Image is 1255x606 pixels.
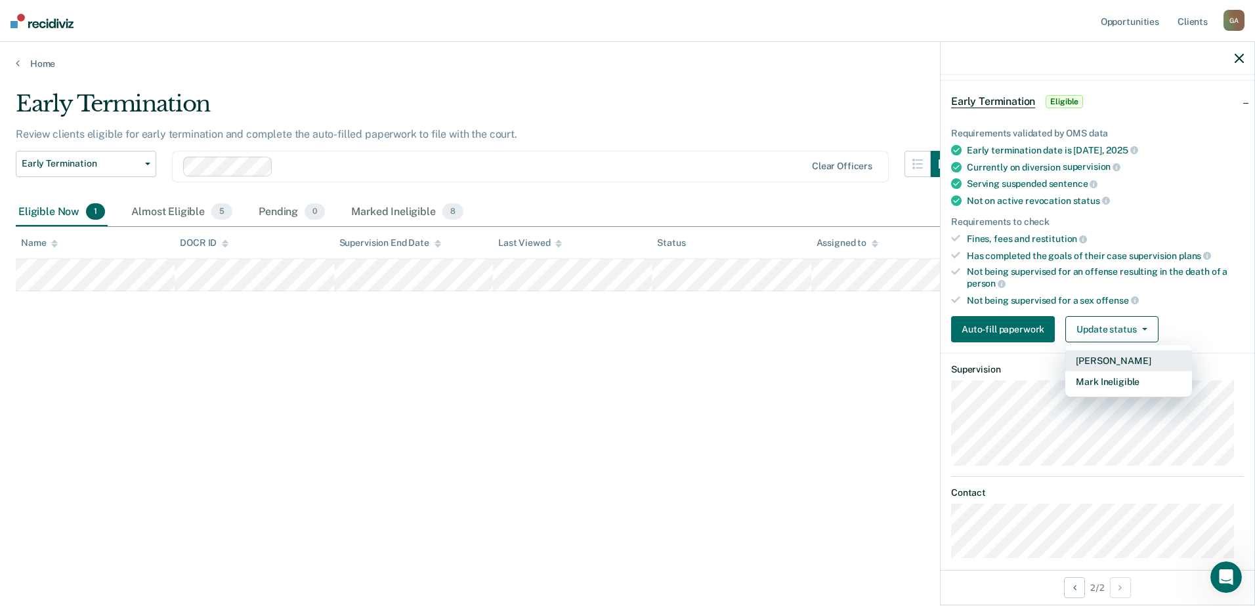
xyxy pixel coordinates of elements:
[1064,577,1085,598] button: Previous Opportunity
[967,178,1244,190] div: Serving suspended
[941,570,1254,605] div: 2 / 2
[1110,577,1131,598] button: Next Opportunity
[211,203,232,220] span: 5
[1223,10,1244,31] div: G A
[16,198,108,227] div: Eligible Now
[1049,178,1098,189] span: sentence
[16,128,517,140] p: Review clients eligible for early termination and complete the auto-filled paperwork to file with...
[967,144,1244,156] div: Early termination date is [DATE],
[951,364,1244,375] dt: Supervision
[1096,295,1139,306] span: offense
[967,161,1244,173] div: Currently on diversion
[1065,350,1192,371] button: [PERSON_NAME]
[1065,371,1192,392] button: Mark Ineligible
[967,250,1244,262] div: Has completed the goals of their case supervision
[951,316,1055,342] button: Auto-fill paperwork
[1073,195,1110,206] span: status
[951,487,1244,498] dt: Contact
[967,195,1244,207] div: Not on active revocation
[21,237,58,249] div: Name
[967,266,1244,289] div: Not being supervised for an offense resulting in the death of a
[305,203,325,220] span: 0
[442,203,463,220] span: 8
[941,81,1254,123] div: Early TerminationEligible
[339,237,441,249] div: Supervision End Date
[180,237,228,249] div: DOCR ID
[967,233,1244,245] div: Fines, fees and
[1046,95,1083,108] span: Eligible
[256,198,328,227] div: Pending
[129,198,235,227] div: Almost Eligible
[1032,233,1087,244] span: restitution
[11,14,74,28] img: Recidiviz
[951,316,1060,342] a: Auto-fill paperwork
[1106,145,1138,155] span: 2025
[967,278,1006,289] span: person
[1179,251,1211,261] span: plans
[1063,161,1120,172] span: supervision
[16,91,957,128] div: Early Termination
[498,237,562,249] div: Last Viewed
[951,128,1244,139] div: Requirements validated by OMS data
[817,237,878,249] div: Assigned to
[349,198,466,227] div: Marked Ineligible
[1065,316,1158,342] button: Update status
[86,203,105,220] span: 1
[657,237,685,249] div: Status
[812,161,872,172] div: Clear officers
[1210,561,1242,593] iframe: Intercom live chat
[16,58,1239,70] a: Home
[951,95,1035,108] span: Early Termination
[22,158,140,169] span: Early Termination
[967,294,1244,306] div: Not being supervised for a sex
[951,216,1244,228] div: Requirements to check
